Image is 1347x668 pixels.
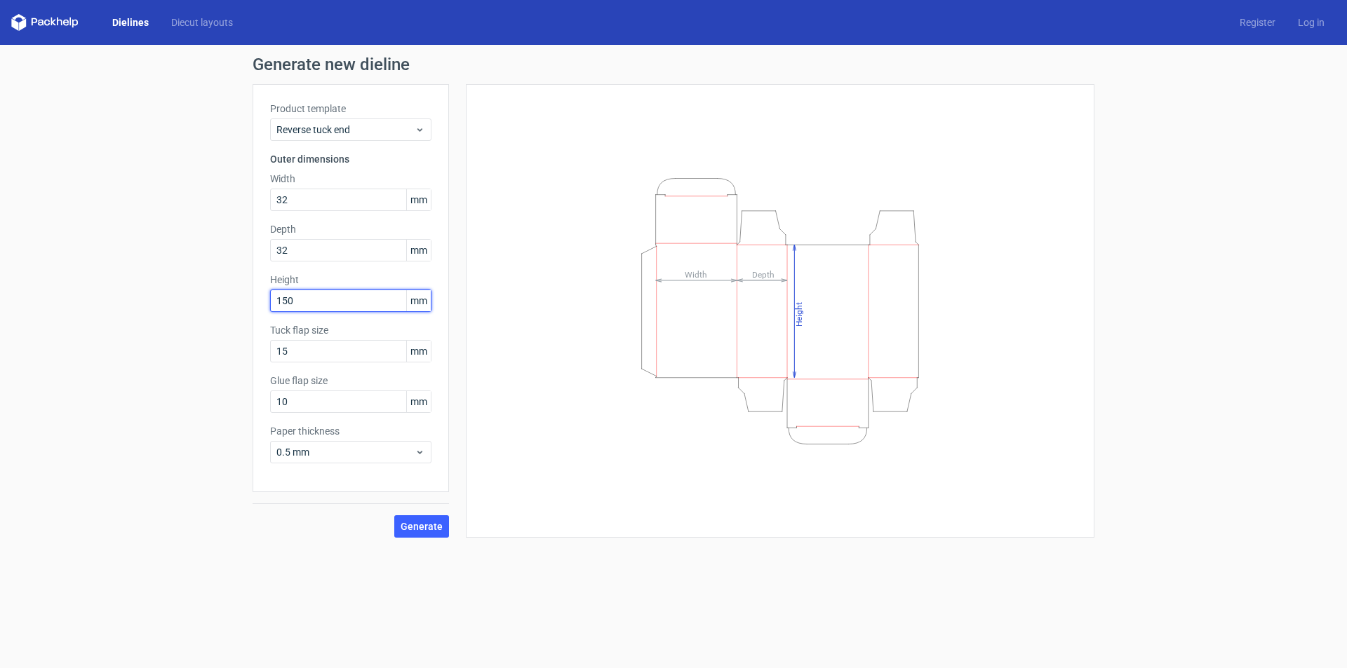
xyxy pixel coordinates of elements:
[270,374,431,388] label: Glue flap size
[270,273,431,287] label: Height
[406,341,431,362] span: mm
[253,56,1094,73] h1: Generate new dieline
[270,222,431,236] label: Depth
[270,102,431,116] label: Product template
[101,15,160,29] a: Dielines
[394,515,449,538] button: Generate
[794,301,804,326] tspan: Height
[406,240,431,261] span: mm
[270,323,431,337] label: Tuck flap size
[406,290,431,311] span: mm
[752,269,775,279] tspan: Depth
[406,189,431,210] span: mm
[276,445,415,459] span: 0.5 mm
[1228,15,1287,29] a: Register
[276,123,415,137] span: Reverse tuck end
[401,522,443,531] span: Generate
[270,152,431,166] h3: Outer dimensions
[270,172,431,186] label: Width
[406,391,431,412] span: mm
[270,424,431,438] label: Paper thickness
[1287,15,1336,29] a: Log in
[685,269,707,279] tspan: Width
[160,15,244,29] a: Diecut layouts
